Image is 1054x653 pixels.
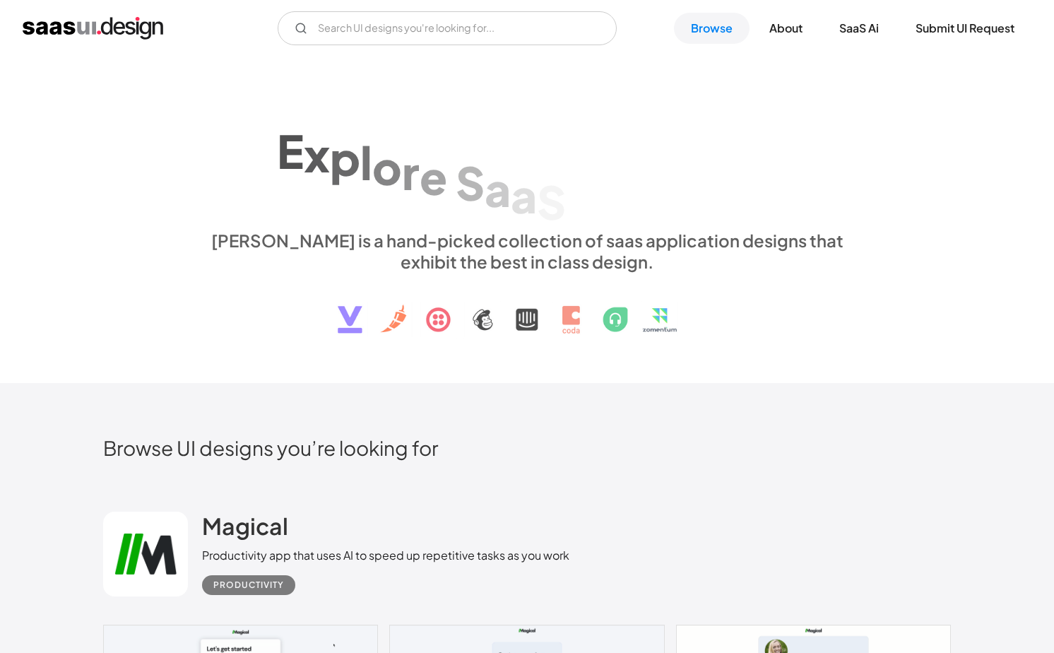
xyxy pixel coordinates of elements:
a: About [752,13,819,44]
div: S [537,175,566,229]
div: [PERSON_NAME] is a hand-picked collection of saas application designs that exhibit the best in cl... [202,230,852,272]
input: Search UI designs you're looking for... [278,11,617,45]
div: Productivity app that uses AI to speed up repetitive tasks as you work [202,547,569,564]
a: SaaS Ai [822,13,896,44]
form: Email Form [278,11,617,45]
div: a [511,167,537,222]
div: S [456,155,485,210]
a: Browse [674,13,750,44]
div: a [485,161,511,216]
img: text, icon, saas logo [313,272,741,346]
div: p [330,131,360,185]
div: e [420,150,447,204]
div: l [360,135,372,189]
h2: Magical [202,512,288,540]
h1: Explore SaaS UI design patterns & interactions. [202,107,852,216]
div: Productivity [213,577,284,594]
a: Submit UI Request [899,13,1031,44]
a: home [23,17,163,40]
div: o [372,139,402,194]
h2: Browse UI designs you’re looking for [103,435,951,460]
div: x [304,127,330,181]
div: E [277,123,304,177]
a: Magical [202,512,288,547]
div: r [402,144,420,199]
